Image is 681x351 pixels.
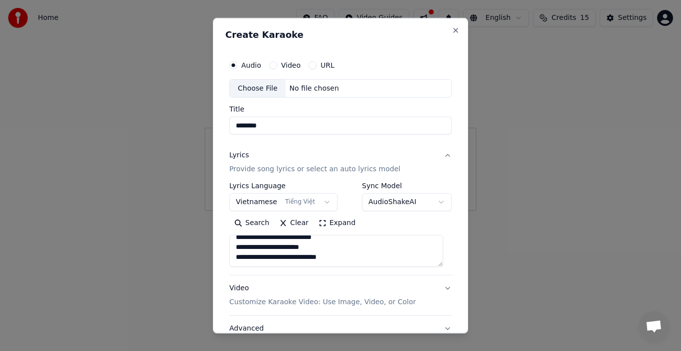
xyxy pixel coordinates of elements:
button: Search [229,215,274,231]
label: Sync Model [362,182,452,189]
label: Audio [241,61,261,68]
div: Choose File [230,79,286,97]
button: Advanced [229,316,452,342]
div: Lyrics [229,150,249,160]
div: No file chosen [286,83,343,93]
h2: Create Karaoke [225,30,456,39]
label: URL [321,61,335,68]
label: Title [229,106,452,113]
label: Video [281,61,301,68]
button: Expand [314,215,360,231]
label: Lyrics Language [229,182,338,189]
button: Clear [274,215,314,231]
p: Customize Karaoke Video: Use Image, Video, or Color [229,297,416,307]
button: LyricsProvide song lyrics or select an auto lyrics model [229,142,452,182]
p: Provide song lyrics or select an auto lyrics model [229,164,400,174]
button: VideoCustomize Karaoke Video: Use Image, Video, or Color [229,275,452,315]
div: Video [229,283,416,307]
div: LyricsProvide song lyrics or select an auto lyrics model [229,182,452,275]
